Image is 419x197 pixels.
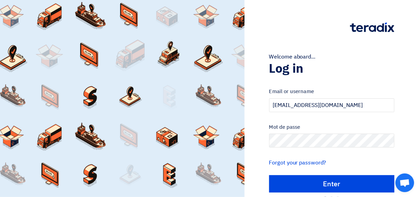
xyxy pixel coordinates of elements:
input: Enter [269,175,394,192]
input: Enter your business email or username... [269,98,394,112]
div: Welcome aboard... [269,53,394,61]
h1: Log in [269,61,394,76]
div: Open chat [395,173,414,192]
label: Email or username [269,88,394,96]
label: Mot de passe [269,123,394,131]
img: Teradix logo [350,23,394,32]
a: Forgot your password? [269,159,326,167]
